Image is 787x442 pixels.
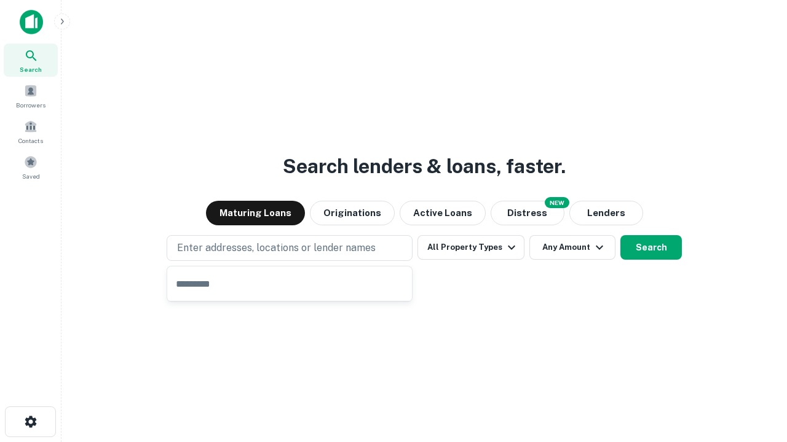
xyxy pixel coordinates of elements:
a: Contacts [4,115,58,148]
span: Saved [22,171,40,181]
button: Lenders [569,201,643,225]
button: Any Amount [529,235,615,260]
p: Enter addresses, locations or lender names [177,241,376,255]
button: Originations [310,201,395,225]
iframe: Chat Widget [726,344,787,403]
a: Search [4,44,58,77]
div: NEW [545,197,569,208]
a: Saved [4,150,58,184]
button: Enter addresses, locations or lender names [167,235,413,261]
button: Search distressed loans with lien and other non-mortgage details. [491,201,564,225]
img: capitalize-icon.png [20,10,43,34]
button: Active Loans [400,201,486,225]
button: Maturing Loans [206,201,305,225]
button: Search [620,235,682,260]
a: Borrowers [4,79,58,112]
span: Borrowers [16,100,45,110]
span: Search [20,64,42,74]
button: All Property Types [417,235,524,260]
span: Contacts [18,136,43,145]
h3: Search lenders & loans, faster. [283,152,566,181]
